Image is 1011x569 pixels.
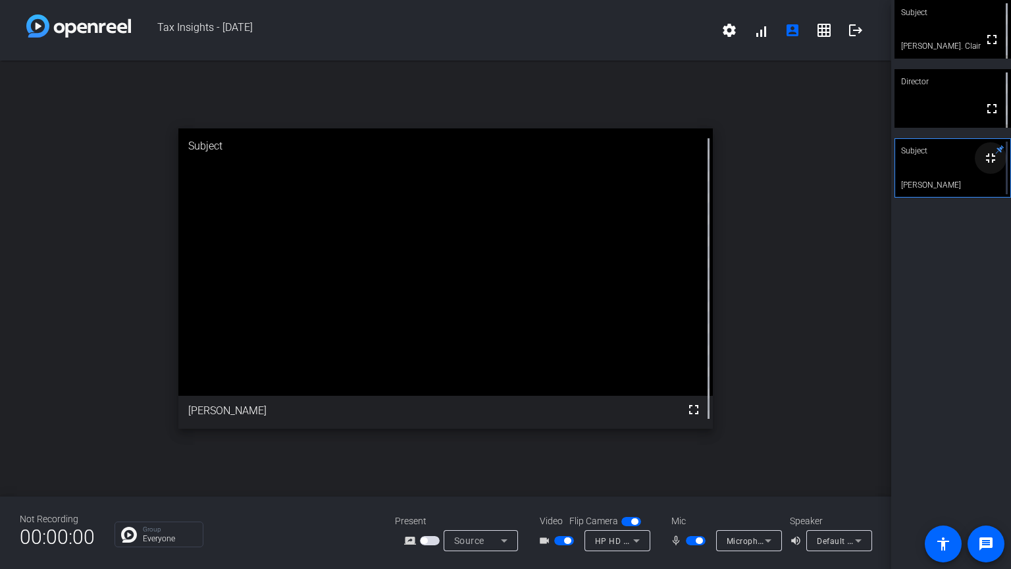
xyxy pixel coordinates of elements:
[935,536,951,552] mat-icon: accessibility
[984,101,1000,117] mat-icon: fullscreen
[121,527,137,543] img: Chat Icon
[143,526,196,533] p: Group
[983,150,998,166] mat-icon: fullscreen_exit
[658,514,790,528] div: Mic
[894,138,1011,163] div: Subject
[785,22,800,38] mat-icon: account_box
[790,514,869,528] div: Speaker
[978,536,994,552] mat-icon: message
[20,521,95,553] span: 00:00:00
[670,533,686,549] mat-icon: mic_none
[20,512,95,526] div: Not Recording
[404,533,420,549] mat-icon: screen_share_outline
[848,22,864,38] mat-icon: logout
[540,514,563,528] span: Video
[143,535,196,543] p: Everyone
[595,535,701,546] span: HP HD Camera (04f2:b6c6)
[131,14,713,46] span: Tax Insights - [DATE]
[686,402,702,418] mat-icon: fullscreen
[454,535,484,546] span: Source
[538,533,554,549] mat-icon: videocam_outline
[395,514,527,528] div: Present
[790,533,806,549] mat-icon: volume_up
[26,14,131,38] img: white-gradient.svg
[721,22,737,38] mat-icon: settings
[894,69,1011,94] div: Director
[745,14,777,46] button: signal_cellular_alt
[569,514,618,528] span: Flip Camera
[816,22,832,38] mat-icon: grid_on
[817,535,959,546] span: Default - Speakers (Realtek(R) Audio)
[178,128,713,164] div: Subject
[984,32,1000,47] mat-icon: fullscreen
